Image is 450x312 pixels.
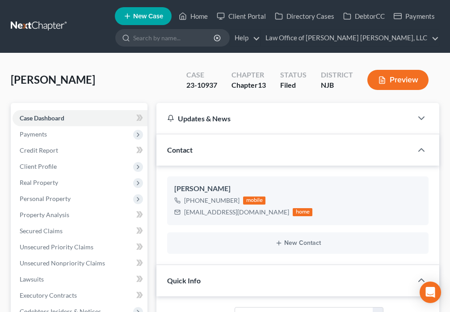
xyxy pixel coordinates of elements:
a: Unsecured Nonpriority Claims [13,255,147,271]
div: Status [280,70,307,80]
span: Quick Info [167,276,201,285]
span: Credit Report [20,146,58,154]
a: Directory Cases [270,8,339,24]
div: 23-10937 [186,80,217,90]
div: [EMAIL_ADDRESS][DOMAIN_NAME] [184,208,289,217]
a: Credit Report [13,142,147,158]
a: Client Portal [212,8,270,24]
span: Property Analysis [20,211,69,218]
a: Home [174,8,212,24]
span: Personal Property [20,195,71,202]
div: Open Intercom Messenger [420,282,441,303]
span: Payments [20,130,47,138]
a: Property Analysis [13,207,147,223]
div: NJB [321,80,353,90]
a: Unsecured Priority Claims [13,239,147,255]
div: [PHONE_NUMBER] [184,196,240,205]
div: mobile [243,197,265,205]
span: Contact [167,145,193,154]
span: Unsecured Priority Claims [20,243,93,251]
input: Search by name... [133,30,215,46]
a: Case Dashboard [13,110,147,126]
div: home [293,208,312,216]
span: Lawsuits [20,275,44,283]
div: District [321,70,353,80]
a: Help [230,30,260,46]
span: Client Profile [20,162,57,170]
div: Updates & News [167,114,402,123]
a: DebtorCC [339,8,389,24]
span: 13 [258,81,266,89]
a: Law Office of [PERSON_NAME] [PERSON_NAME], LLC [261,30,439,46]
span: New Case [133,13,163,20]
span: Secured Claims [20,227,63,235]
button: New Contact [174,239,421,247]
a: Lawsuits [13,271,147,287]
span: Unsecured Nonpriority Claims [20,259,105,267]
a: Secured Claims [13,223,147,239]
span: Executory Contracts [20,291,77,299]
button: Preview [367,70,429,90]
span: Real Property [20,179,58,186]
a: Executory Contracts [13,287,147,303]
div: Filed [280,80,307,90]
div: Chapter [231,80,266,90]
span: [PERSON_NAME] [11,73,95,86]
div: Case [186,70,217,80]
div: Chapter [231,70,266,80]
span: Case Dashboard [20,114,64,122]
a: Payments [389,8,439,24]
div: [PERSON_NAME] [174,184,421,194]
